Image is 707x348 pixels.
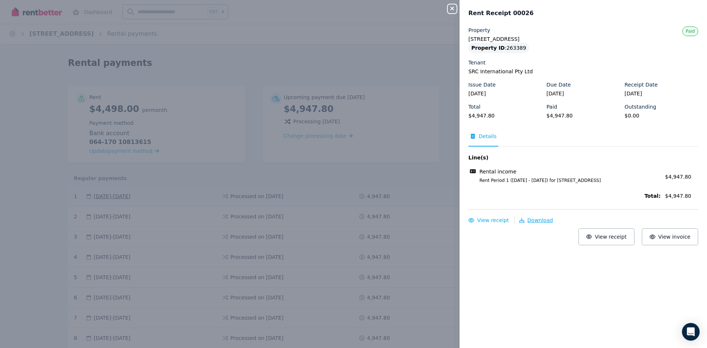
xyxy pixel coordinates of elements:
label: Outstanding [625,103,656,110]
label: Property [468,27,490,34]
label: Issue Date [468,81,496,88]
legend: [DATE] [468,90,542,97]
span: Paid [686,29,695,34]
legend: $4,947.80 [468,112,542,119]
span: Total: [468,192,661,200]
legend: [DATE] [625,90,698,97]
button: View receipt [468,217,509,224]
span: $4,947.80 [665,192,698,200]
legend: $0.00 [625,112,698,119]
label: Total [468,103,481,110]
legend: [STREET_ADDRESS] [468,35,698,43]
span: Download [527,217,553,223]
button: Download [519,217,553,224]
span: Rent Receipt 00026 [468,9,534,18]
label: Receipt Date [625,81,658,88]
button: View invoice [642,228,698,245]
label: Paid [546,103,557,110]
span: Property ID [471,44,505,52]
span: View receipt [595,234,626,240]
span: View receipt [477,217,509,223]
span: Rental income [479,168,516,175]
span: Line(s) [468,154,661,161]
legend: $4,947.80 [546,112,620,119]
span: $4,947.80 [665,174,691,180]
span: Details [479,133,497,140]
div: Open Intercom Messenger [682,323,700,341]
span: Rent Period 1 ([DATE] - [DATE]) for [STREET_ADDRESS] [471,177,661,183]
label: Tenant [468,59,486,66]
legend: SRC International Pty Ltd [468,68,698,75]
div: : 263389 [468,43,529,53]
nav: Tabs [468,133,698,147]
label: Due Date [546,81,571,88]
span: View invoice [658,234,691,240]
legend: [DATE] [546,90,620,97]
button: View receipt [578,228,634,245]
